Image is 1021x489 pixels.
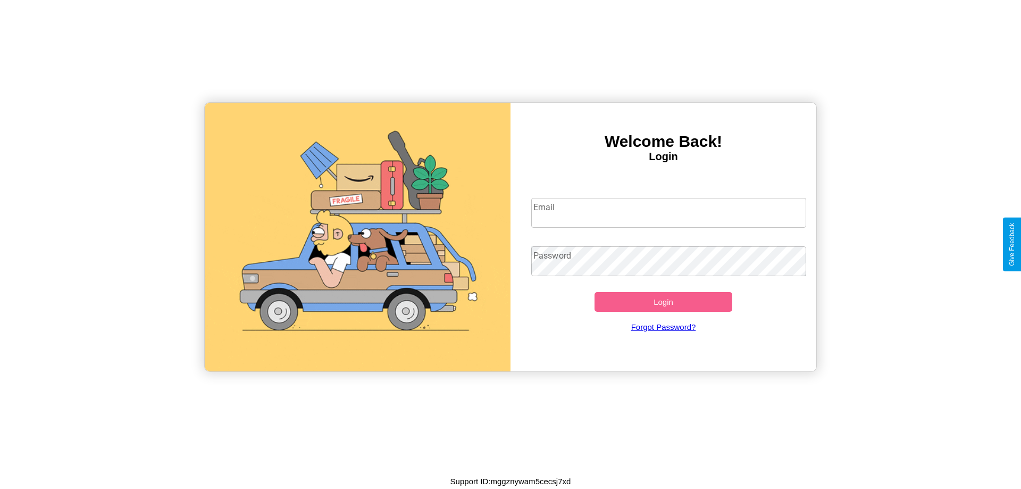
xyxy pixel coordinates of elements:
[510,151,816,163] h4: Login
[205,103,510,371] img: gif
[1008,223,1016,266] div: Give Feedback
[526,312,801,342] a: Forgot Password?
[450,474,571,488] p: Support ID: mggznywam5cecsj7xd
[510,132,816,151] h3: Welcome Back!
[595,292,732,312] button: Login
